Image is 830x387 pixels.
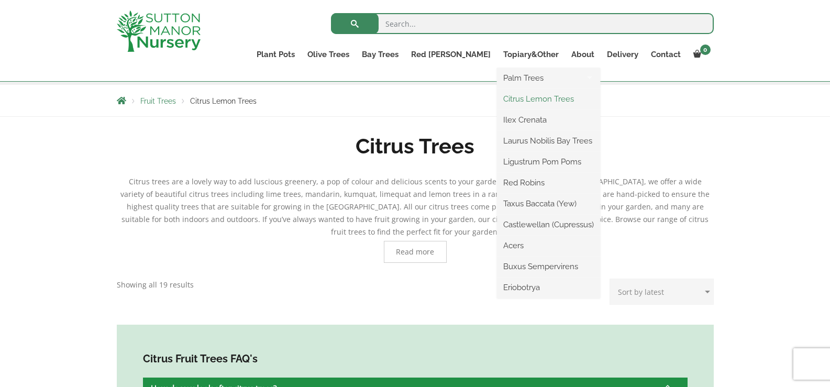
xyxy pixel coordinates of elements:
nav: Breadcrumbs [117,96,714,105]
a: Buxus Sempervirens [497,259,600,274]
a: Bay Trees [356,47,405,62]
select: Shop order [610,279,714,305]
a: Fruit Trees [140,97,176,105]
p: Showing all 19 results [117,279,194,291]
a: Red [PERSON_NAME] [405,47,497,62]
span: 0 [700,45,711,55]
span: Citrus Lemon Trees [190,97,257,105]
a: Citrus Lemon Trees [497,91,600,107]
a: Ilex Crenata [497,112,600,128]
a: Olive Trees [301,47,356,62]
a: Delivery [601,47,645,62]
a: 0 [687,47,714,62]
span: Read more [396,248,434,256]
h4: Citrus Fruit Trees FAQ's [143,351,688,367]
a: Contact [645,47,687,62]
a: Plant Pots [250,47,301,62]
a: Castlewellan (Cupressus) [497,217,600,233]
b: Citrus Trees [356,134,474,158]
a: Laurus Nobilis Bay Trees [497,133,600,149]
a: Red Robins [497,175,600,191]
a: Palm Trees [497,70,600,86]
a: Acers [497,238,600,253]
a: About [565,47,601,62]
a: Eriobotrya [497,280,600,295]
div: Citrus trees are a lovely way to add luscious greenery, a pop of colour and delicious scents to y... [117,175,714,263]
a: Topiary&Other [497,47,565,62]
img: logo [117,10,201,52]
input: Search... [331,13,714,34]
a: Ligustrum Pom Poms [497,154,600,170]
a: Taxus Baccata (Yew) [497,196,600,212]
